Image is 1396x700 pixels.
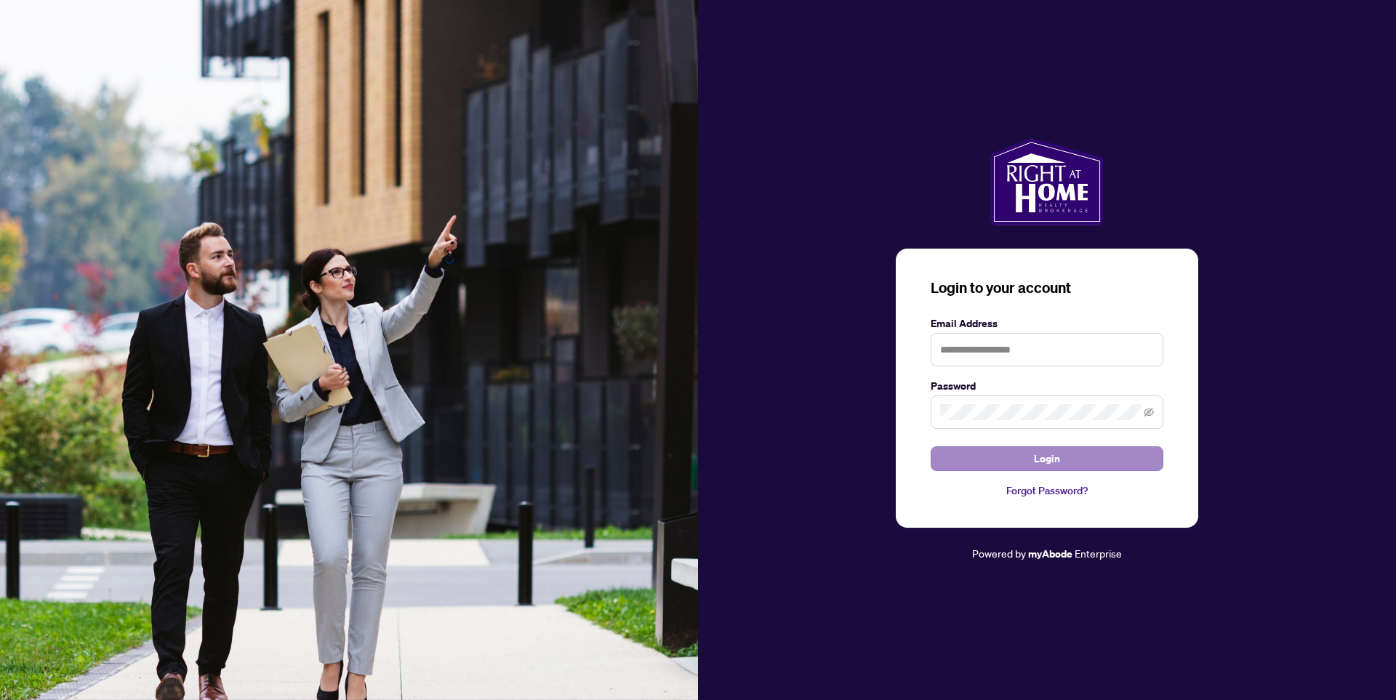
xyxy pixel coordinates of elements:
span: eye-invisible [1144,407,1154,417]
span: Login [1034,447,1060,470]
span: Powered by [972,547,1026,560]
a: myAbode [1028,546,1072,562]
a: Forgot Password? [931,483,1163,499]
label: Email Address [931,315,1163,331]
img: ma-logo [990,138,1103,225]
h3: Login to your account [931,278,1163,298]
button: Login [931,446,1163,471]
label: Password [931,378,1163,394]
span: Enterprise [1075,547,1122,560]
